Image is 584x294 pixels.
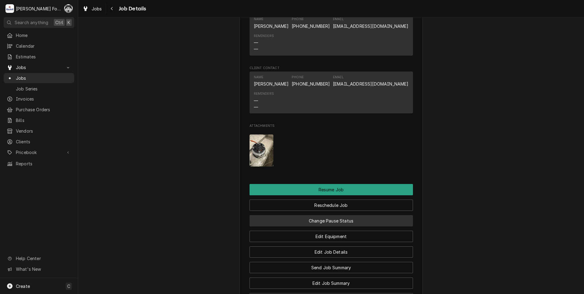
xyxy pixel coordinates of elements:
[16,255,71,262] span: Help Center
[250,200,413,211] button: Reschedule Job
[250,242,413,258] div: Button Group Row
[254,34,274,39] div: Reminders
[4,159,74,169] a: Reports
[250,14,413,58] div: Location Contact List
[4,126,74,136] a: Vendors
[250,184,413,195] button: Resume Job
[250,215,413,226] button: Change Pause Status
[250,66,413,116] div: Client Contact
[254,91,274,110] div: Reminders
[4,105,74,115] a: Purchase Orders
[250,226,413,242] div: Button Group Row
[254,17,264,22] div: Name
[64,4,73,13] div: C(
[4,84,74,94] a: Job Series
[16,32,71,39] span: Home
[250,14,413,56] div: Contact
[292,75,330,87] div: Phone
[292,17,304,22] div: Phone
[250,184,413,195] div: Button Group Row
[333,75,344,80] div: Email
[292,17,330,29] div: Phone
[254,17,289,29] div: Name
[4,94,74,104] a: Invoices
[55,19,63,26] span: Ctrl
[16,284,30,289] span: Create
[250,123,413,171] div: Attachments
[250,195,413,211] div: Button Group Row
[333,75,408,87] div: Email
[67,283,70,289] span: C
[4,41,74,51] a: Calendar
[250,277,413,289] button: Edit Job Summary
[250,211,413,226] div: Button Group Row
[5,4,14,13] div: M
[254,46,258,52] div: —
[4,17,74,28] button: Search anythingCtrlK
[292,24,330,29] a: [PHONE_NUMBER]
[250,66,413,71] span: Client Contact
[250,72,413,113] div: Contact
[4,147,74,157] a: Go to Pricebook
[4,264,74,274] a: Go to What's New
[250,231,413,242] button: Edit Equipment
[4,253,74,263] a: Go to Help Center
[80,4,104,14] a: Jobs
[254,75,264,80] div: Name
[333,24,408,29] a: [EMAIL_ADDRESS][DOMAIN_NAME]
[333,81,408,86] a: [EMAIL_ADDRESS][DOMAIN_NAME]
[16,266,71,272] span: What's New
[250,262,413,273] button: Send Job Summary
[5,4,14,13] div: Marshall Food Equipment Service's Avatar
[254,104,258,110] div: —
[117,5,146,13] span: Job Details
[254,91,274,96] div: Reminders
[16,6,61,12] div: [PERSON_NAME] Food Equipment Service
[16,106,71,113] span: Purchase Orders
[254,81,289,87] div: [PERSON_NAME]
[4,62,74,72] a: Go to Jobs
[16,86,71,92] span: Job Series
[64,4,73,13] div: Chris Murphy (103)'s Avatar
[333,17,408,29] div: Email
[292,75,304,80] div: Phone
[254,34,274,52] div: Reminders
[16,138,71,145] span: Clients
[16,160,71,167] span: Reports
[250,134,274,167] img: YXcGOdC2Rp6m2p9Qztba
[16,117,71,123] span: Bills
[16,96,71,102] span: Invoices
[16,75,71,81] span: Jobs
[254,39,258,46] div: —
[250,258,413,273] div: Button Group Row
[107,4,117,13] button: Navigate back
[250,273,413,289] div: Button Group Row
[254,97,258,104] div: —
[254,23,289,29] div: [PERSON_NAME]
[250,130,413,171] span: Attachments
[4,115,74,125] a: Bills
[250,246,413,258] button: Edit Job Details
[92,6,102,12] span: Jobs
[15,19,48,26] span: Search anything
[16,53,71,60] span: Estimates
[333,17,344,22] div: Email
[16,43,71,49] span: Calendar
[16,64,62,71] span: Jobs
[250,72,413,116] div: Client Contact List
[16,128,71,134] span: Vendors
[250,8,413,58] div: Location Contact
[4,73,74,83] a: Jobs
[4,137,74,147] a: Clients
[16,149,62,156] span: Pricebook
[250,123,413,128] span: Attachments
[4,52,74,62] a: Estimates
[4,30,74,40] a: Home
[254,75,289,87] div: Name
[68,19,70,26] span: K
[292,81,330,86] a: [PHONE_NUMBER]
